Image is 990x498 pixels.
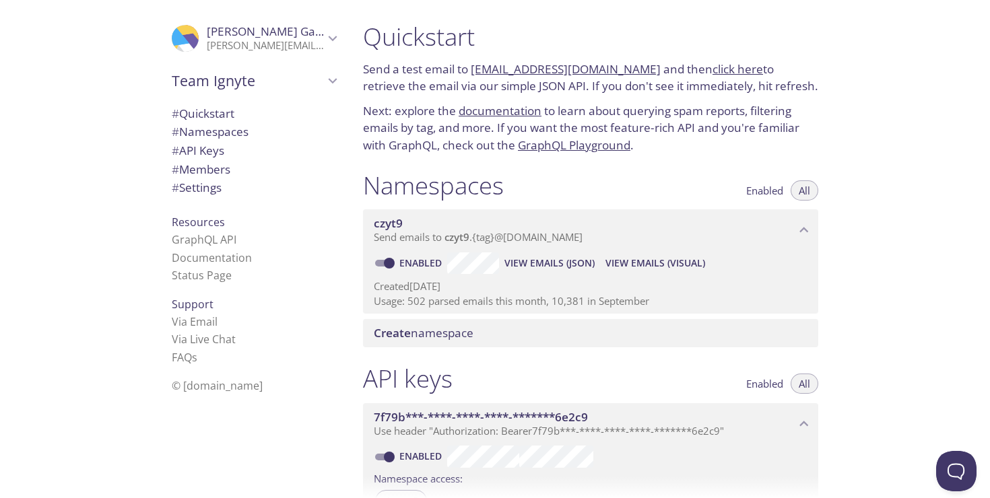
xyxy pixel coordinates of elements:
[172,106,179,121] span: #
[172,332,236,347] a: Via Live Chat
[172,314,218,329] a: Via Email
[363,170,504,201] h1: Namespaces
[363,319,818,347] div: Create namespace
[161,178,347,197] div: Team Settings
[207,39,324,52] p: [PERSON_NAME][EMAIL_ADDRESS][DOMAIN_NAME]
[172,215,225,229] span: Resources
[161,122,347,141] div: Namespaces
[363,102,818,154] p: Next: explore the to learn about querying spam reports, filtering emails by tag, and more. If you...
[161,16,347,61] div: Kristen Garey
[605,255,705,271] span: View Emails (Visual)
[374,294,807,308] p: Usage: 502 parsed emails this month, 10,381 in September
[363,61,818,95] p: Send a test email to and then to retrieve the email via our simple JSON API. If you don't see it ...
[738,373,791,394] button: Enabled
[363,209,818,251] div: czyt9 namespace
[172,250,252,265] a: Documentation
[791,180,818,201] button: All
[738,180,791,201] button: Enabled
[172,143,179,158] span: #
[374,230,583,244] span: Send emails to . {tag} @[DOMAIN_NAME]
[374,325,411,341] span: Create
[161,104,347,123] div: Quickstart
[397,450,447,462] a: Enabled
[207,24,333,39] span: [PERSON_NAME] Garey
[172,124,179,139] span: #
[172,350,197,365] a: FAQ
[936,451,977,491] iframe: Help Scout Beacon - Open
[172,71,324,90] span: Team Ignyte
[172,162,179,177] span: #
[172,232,236,247] a: GraphQL API
[172,143,224,158] span: API Keys
[374,468,463,487] label: Namespace access:
[600,252,711,274] button: View Emails (Visual)
[161,141,347,160] div: API Keys
[444,230,469,244] span: czyt9
[374,279,807,293] p: Created [DATE]
[504,255,595,271] span: View Emails (JSON)
[172,268,232,283] a: Status Page
[172,180,179,195] span: #
[172,297,213,312] span: Support
[172,378,263,393] span: © [DOMAIN_NAME]
[172,162,230,177] span: Members
[459,103,541,118] a: documentation
[161,63,347,98] div: Team Ignyte
[374,215,403,231] span: czyt9
[172,106,234,121] span: Quickstart
[791,373,818,394] button: All
[161,160,347,179] div: Members
[518,137,630,153] a: GraphQL Playground
[363,363,453,394] h1: API keys
[471,61,661,77] a: [EMAIL_ADDRESS][DOMAIN_NAME]
[172,180,222,195] span: Settings
[363,22,818,52] h1: Quickstart
[499,252,600,274] button: View Emails (JSON)
[713,61,763,77] a: click here
[397,256,447,269] a: Enabled
[192,350,197,365] span: s
[172,124,249,139] span: Namespaces
[374,325,473,341] span: namespace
